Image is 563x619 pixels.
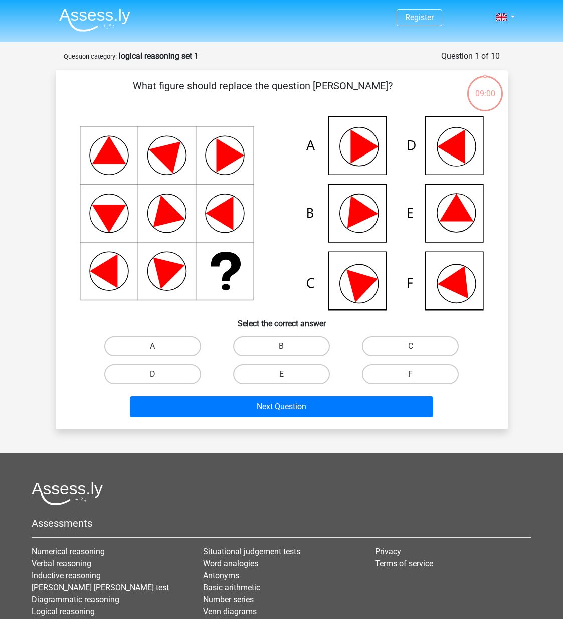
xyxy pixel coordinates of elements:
[362,364,459,384] label: F
[59,8,130,32] img: Assessly
[405,13,434,22] a: Register
[32,583,169,592] a: [PERSON_NAME] [PERSON_NAME] test
[441,50,500,62] div: Question 1 of 10
[32,482,103,505] img: Assessly logo
[203,571,239,580] a: Antonyms
[72,311,492,328] h6: Select the correct answer
[203,583,260,592] a: Basic arithmetic
[233,364,330,384] label: E
[466,75,504,100] div: 09:00
[375,547,401,556] a: Privacy
[32,517,531,529] h5: Assessments
[104,336,201,356] label: A
[233,336,330,356] label: B
[203,547,300,556] a: Situational judgement tests
[104,364,201,384] label: D
[203,607,257,616] a: Venn diagrams
[203,559,258,568] a: Word analogies
[32,607,95,616] a: Logical reasoning
[64,53,117,60] small: Question category:
[32,559,91,568] a: Verbal reasoning
[119,51,199,61] strong: logical reasoning set 1
[203,595,254,604] a: Number series
[32,595,119,604] a: Diagrammatic reasoning
[375,559,433,568] a: Terms of service
[362,336,459,356] label: C
[32,571,101,580] a: Inductive reasoning
[32,547,105,556] a: Numerical reasoning
[72,78,454,108] p: What figure should replace the question [PERSON_NAME]?
[130,396,433,417] button: Next Question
